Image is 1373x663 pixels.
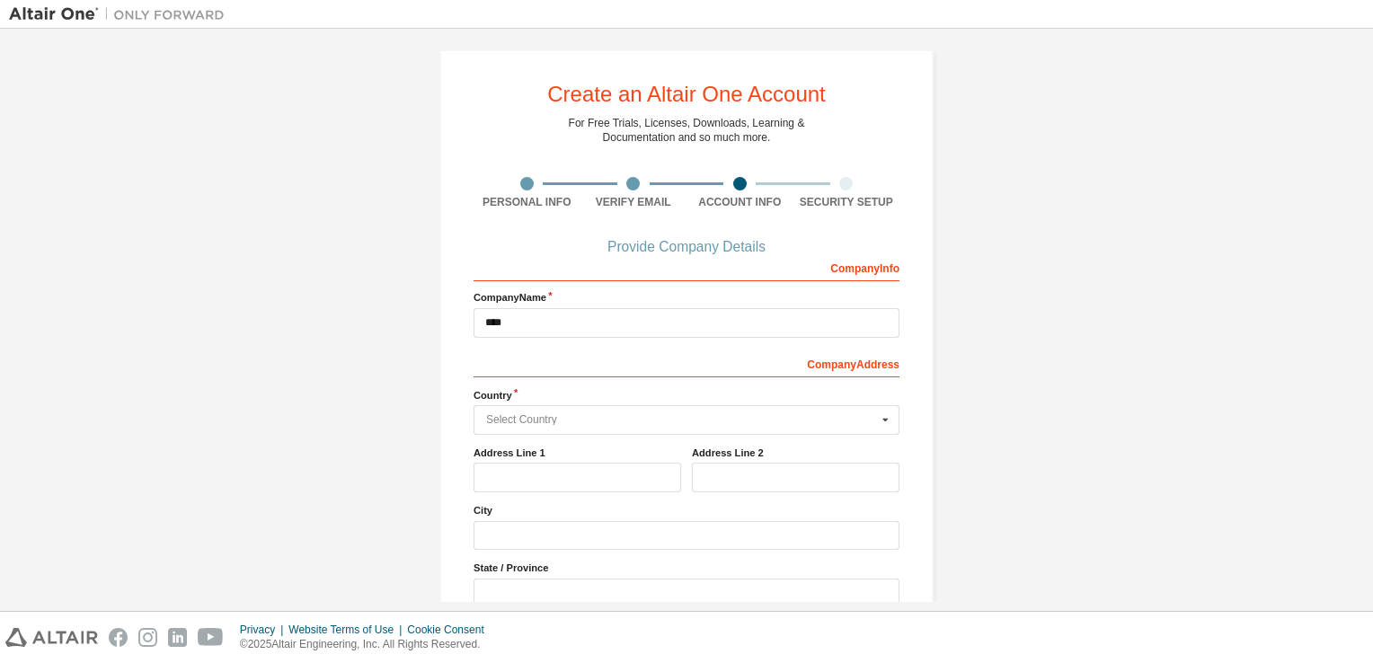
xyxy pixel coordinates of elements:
[240,637,495,652] p: © 2025 Altair Engineering, Inc. All Rights Reserved.
[109,628,128,647] img: facebook.svg
[692,446,899,460] label: Address Line 2
[474,503,899,517] label: City
[168,628,187,647] img: linkedin.svg
[407,623,494,637] div: Cookie Consent
[288,623,407,637] div: Website Terms of Use
[793,195,900,209] div: Security Setup
[547,84,826,105] div: Create an Altair One Account
[474,349,899,377] div: Company Address
[198,628,224,647] img: youtube.svg
[474,290,899,305] label: Company Name
[474,252,899,281] div: Company Info
[474,242,899,252] div: Provide Company Details
[686,195,793,209] div: Account Info
[9,5,234,23] img: Altair One
[474,561,899,575] label: State / Province
[569,116,805,145] div: For Free Trials, Licenses, Downloads, Learning & Documentation and so much more.
[474,388,899,402] label: Country
[474,446,681,460] label: Address Line 1
[474,195,580,209] div: Personal Info
[5,628,98,647] img: altair_logo.svg
[240,623,288,637] div: Privacy
[138,628,157,647] img: instagram.svg
[580,195,687,209] div: Verify Email
[486,414,877,425] div: Select Country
